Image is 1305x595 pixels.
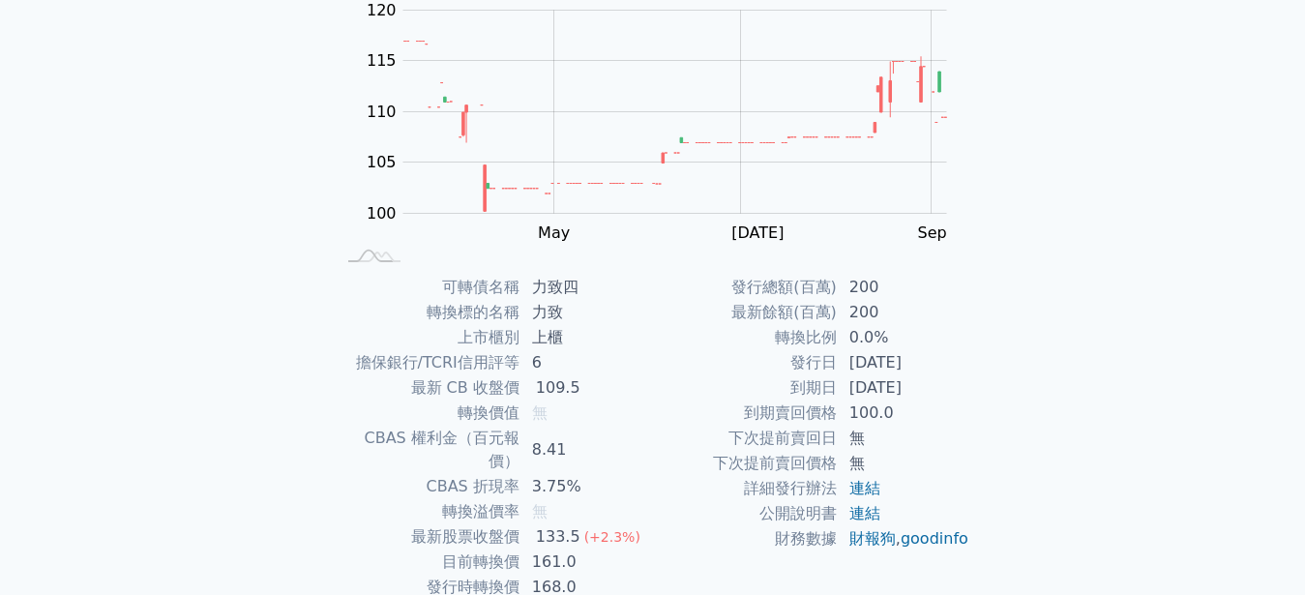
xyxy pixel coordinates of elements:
td: 財務數據 [653,526,838,551]
td: , [838,526,970,551]
td: CBAS 權利金（百元報價） [336,426,520,474]
td: 8.41 [520,426,653,474]
td: 6 [520,350,653,375]
tspan: [DATE] [731,223,784,242]
td: 力致 [520,300,653,325]
a: 財報狗 [849,529,896,548]
td: 轉換標的名稱 [336,300,520,325]
div: 133.5 [532,525,584,549]
td: 目前轉換價 [336,550,520,575]
td: 詳細發行辦法 [653,476,838,501]
td: 力致四 [520,275,653,300]
td: 轉換比例 [653,325,838,350]
span: 無 [532,502,548,521]
td: 上櫃 [520,325,653,350]
span: (+2.3%) [584,529,640,545]
tspan: 115 [367,51,397,70]
td: 發行總額(百萬) [653,275,838,300]
a: 連結 [849,504,880,522]
td: 最新餘額(百萬) [653,300,838,325]
td: 轉換溢價率 [336,499,520,524]
td: 擔保銀行/TCRI信用評等 [336,350,520,375]
tspan: 110 [367,103,397,121]
td: 發行日 [653,350,838,375]
td: 200 [838,300,970,325]
td: 無 [838,451,970,476]
tspan: 105 [367,153,397,171]
td: 161.0 [520,550,653,575]
td: 轉換價值 [336,401,520,426]
div: 109.5 [532,376,584,400]
td: 下次提前賣回價格 [653,451,838,476]
a: goodinfo [901,529,968,548]
tspan: Sep [918,223,947,242]
span: 無 [532,403,548,422]
td: 最新股票收盤價 [336,524,520,550]
td: 最新 CB 收盤價 [336,375,520,401]
g: Chart [357,1,976,242]
td: 到期日 [653,375,838,401]
td: 3.75% [520,474,653,499]
td: 100.0 [838,401,970,426]
tspan: 120 [367,1,397,19]
td: 到期賣回價格 [653,401,838,426]
td: 無 [838,426,970,451]
td: 0.0% [838,325,970,350]
tspan: 100 [367,204,397,223]
td: 200 [838,275,970,300]
td: [DATE] [838,350,970,375]
tspan: May [538,223,570,242]
td: 上市櫃別 [336,325,520,350]
a: 連結 [849,479,880,497]
td: 下次提前賣回日 [653,426,838,451]
td: [DATE] [838,375,970,401]
td: CBAS 折現率 [336,474,520,499]
td: 可轉債名稱 [336,275,520,300]
td: 公開說明書 [653,501,838,526]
